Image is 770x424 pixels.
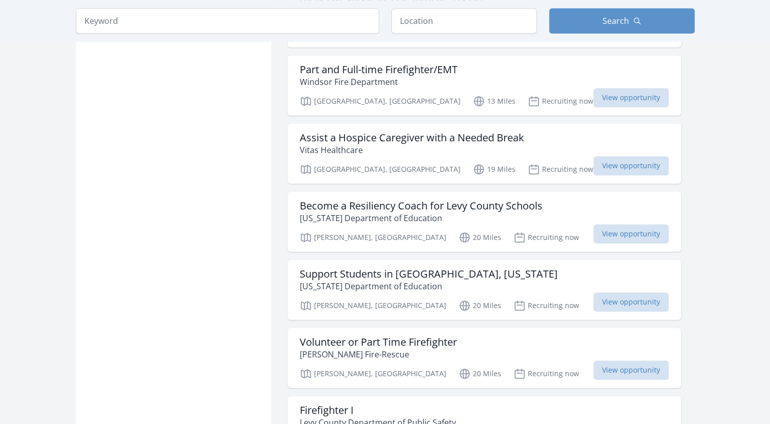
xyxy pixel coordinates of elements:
p: [US_STATE] Department of Education [300,280,558,292]
p: Recruiting now [514,231,579,244]
a: Assist a Hospice Caregiver with a Needed Break Vitas Healthcare [GEOGRAPHIC_DATA], [GEOGRAPHIC_DA... [288,124,681,184]
a: Part and Full-time Firefighter/EMT Windsor Fire Department [GEOGRAPHIC_DATA], [GEOGRAPHIC_DATA] 1... [288,55,681,115]
p: Recruiting now [514,299,579,312]
p: [PERSON_NAME], [GEOGRAPHIC_DATA] [300,299,446,312]
p: [GEOGRAPHIC_DATA], [GEOGRAPHIC_DATA] [300,95,461,107]
p: [GEOGRAPHIC_DATA], [GEOGRAPHIC_DATA] [300,163,461,175]
p: [PERSON_NAME] Fire-Rescue [300,348,457,360]
input: Location [391,8,537,34]
p: Windsor Fire Department [300,76,458,88]
p: 19 Miles [473,163,516,175]
p: [PERSON_NAME], [GEOGRAPHIC_DATA] [300,231,446,244]
span: View opportunity [593,292,669,312]
p: [US_STATE] Department of Education [300,212,543,224]
h3: Become a Resiliency Coach for Levy County Schools [300,200,543,212]
p: 20 Miles [459,368,501,380]
p: Recruiting now [514,368,579,380]
button: Search [549,8,695,34]
h3: Support Students in [GEOGRAPHIC_DATA], [US_STATE] [300,268,558,280]
span: Search [603,15,629,27]
h3: Volunteer or Part Time Firefighter [300,336,457,348]
a: Support Students in [GEOGRAPHIC_DATA], [US_STATE] [US_STATE] Department of Education [PERSON_NAME... [288,260,681,320]
a: Volunteer or Part Time Firefighter [PERSON_NAME] Fire-Rescue [PERSON_NAME], [GEOGRAPHIC_DATA] 20 ... [288,328,681,388]
h3: Part and Full-time Firefighter/EMT [300,64,458,76]
p: Recruiting now [528,95,593,107]
span: View opportunity [593,156,669,175]
input: Keyword [76,8,379,34]
h3: Assist a Hospice Caregiver with a Needed Break [300,132,524,144]
a: Become a Resiliency Coach for Levy County Schools [US_STATE] Department of Education [PERSON_NAME... [288,192,681,252]
span: View opportunity [593,224,669,244]
p: Recruiting now [528,163,593,175]
span: View opportunity [593,88,669,107]
p: 20 Miles [459,231,501,244]
p: Vitas Healthcare [300,144,524,156]
h3: Firefighter I [300,404,456,416]
p: [PERSON_NAME], [GEOGRAPHIC_DATA] [300,368,446,380]
span: View opportunity [593,360,669,380]
p: 20 Miles [459,299,501,312]
p: 13 Miles [473,95,516,107]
